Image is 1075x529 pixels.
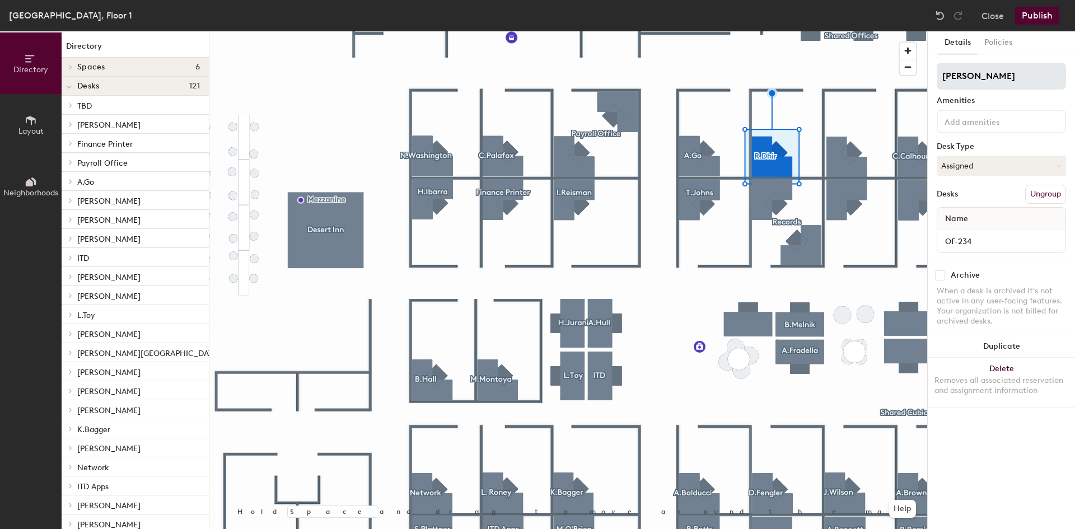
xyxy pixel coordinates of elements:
span: TBD [77,101,92,111]
div: [GEOGRAPHIC_DATA], Floor 1 [9,8,132,22]
span: ITD Apps [77,482,109,491]
span: [PERSON_NAME] [77,387,141,396]
button: Assigned [937,156,1066,176]
h1: Directory [62,40,209,58]
span: [PERSON_NAME] [77,406,141,415]
div: Desks [937,190,958,199]
span: Network [77,463,109,472]
input: Add amenities [942,114,1043,128]
div: When a desk is archived it's not active in any user-facing features. Your organization is not bil... [937,286,1066,326]
span: [PERSON_NAME] [77,444,141,453]
span: K.Bagger [77,425,110,434]
span: Payroll Office [77,158,128,168]
span: [PERSON_NAME] [77,368,141,377]
img: Undo [934,10,946,21]
span: Spaces [77,63,105,72]
button: Close [981,7,1004,25]
div: Amenities [937,96,1066,105]
span: [PERSON_NAME] [77,196,141,206]
div: Archive [951,271,980,280]
span: A.Go [77,177,94,187]
span: ITD [77,254,89,263]
span: Neighborhoods [3,188,58,198]
button: Publish [1015,7,1059,25]
span: [PERSON_NAME] [77,501,141,511]
span: [PERSON_NAME] [77,216,141,225]
button: DeleteRemoves all associated reservation and assignment information [928,358,1075,407]
span: [PERSON_NAME] [77,330,141,339]
span: [PERSON_NAME][GEOGRAPHIC_DATA] [77,349,219,358]
button: Ungroup [1025,185,1066,204]
span: Name [940,209,974,229]
span: 121 [189,82,200,91]
span: Desks [77,82,99,91]
div: Desk Type [937,142,1066,151]
span: Directory [13,65,48,74]
span: [PERSON_NAME] [77,292,141,301]
span: L.Toy [77,311,95,320]
span: [PERSON_NAME] [77,273,141,282]
span: [PERSON_NAME] [77,235,141,244]
span: 6 [195,63,200,72]
div: Removes all associated reservation and assignment information [934,376,1068,396]
img: Redo [952,10,964,21]
span: [PERSON_NAME] [77,120,141,130]
span: Finance Printer [77,139,133,149]
button: Duplicate [928,335,1075,358]
input: Unnamed desk [940,233,1063,249]
button: Policies [978,31,1019,54]
span: Layout [18,127,44,136]
button: Details [938,31,978,54]
button: Help [889,500,916,518]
